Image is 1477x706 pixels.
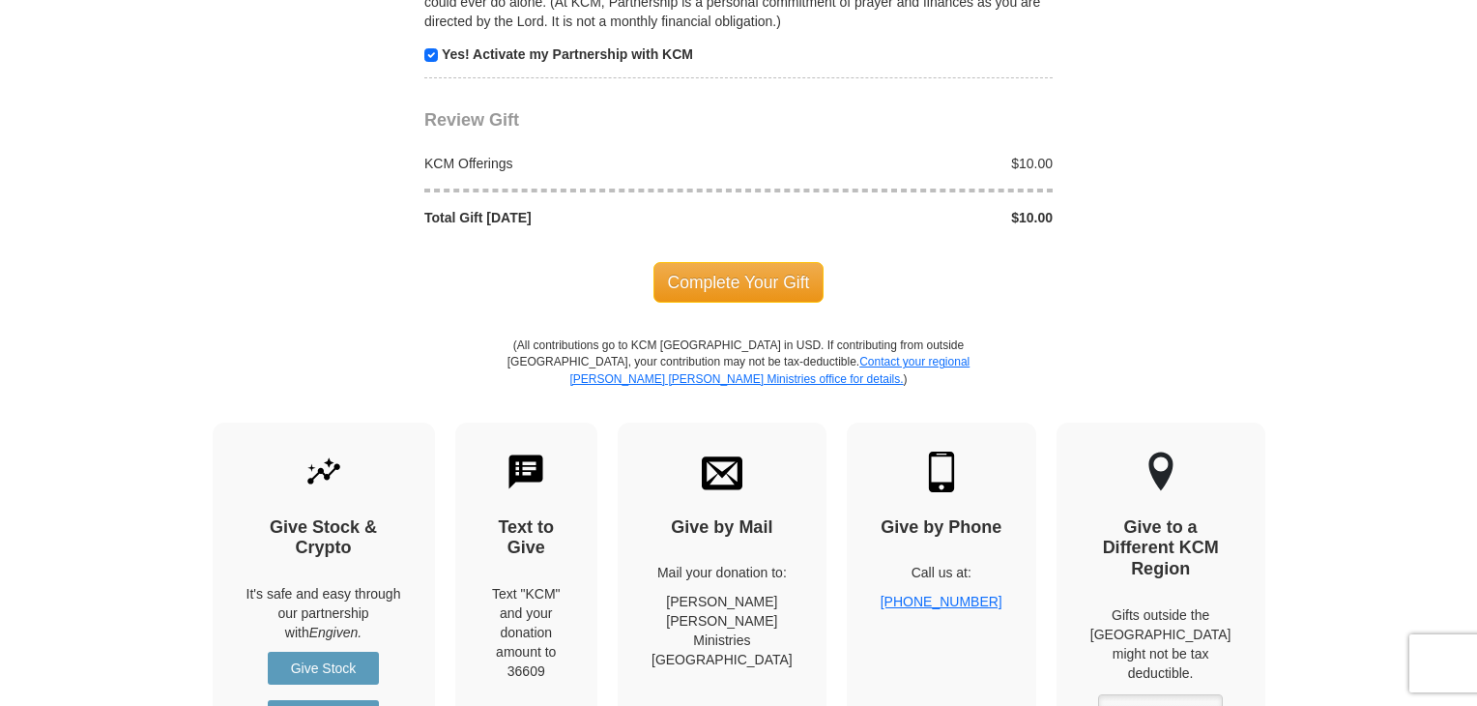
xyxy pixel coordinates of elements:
[1090,605,1231,683] p: Gifts outside the [GEOGRAPHIC_DATA] might not be tax deductible.
[652,563,793,582] p: Mail your donation to:
[246,584,401,642] p: It's safe and easy through our partnership with
[268,652,379,685] a: Give Stock
[652,592,793,669] p: [PERSON_NAME] [PERSON_NAME] Ministries [GEOGRAPHIC_DATA]
[652,517,793,539] h4: Give by Mail
[507,338,970,422] p: (All contributions go to KCM [GEOGRAPHIC_DATA] in USD. If contributing from outside [GEOGRAPHIC_D...
[415,208,739,227] div: Total Gift [DATE]
[569,355,970,385] a: Contact your regional [PERSON_NAME] [PERSON_NAME] Ministries office for details.
[881,563,1002,582] p: Call us at:
[1147,452,1174,492] img: other-region
[506,452,546,492] img: text-to-give.svg
[1090,517,1231,580] h4: Give to a Different KCM Region
[702,452,742,492] img: envelope.svg
[424,110,519,130] span: Review Gift
[881,517,1002,539] h4: Give by Phone
[921,452,962,492] img: mobile.svg
[489,517,565,559] h4: Text to Give
[442,46,693,62] strong: Yes! Activate my Partnership with KCM
[653,262,825,303] span: Complete Your Gift
[738,154,1063,173] div: $10.00
[246,517,401,559] h4: Give Stock & Crypto
[304,452,344,492] img: give-by-stock.svg
[881,594,1002,609] a: [PHONE_NUMBER]
[415,154,739,173] div: KCM Offerings
[738,208,1063,227] div: $10.00
[489,584,565,681] div: Text "KCM" and your donation amount to 36609
[309,625,362,640] i: Engiven.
